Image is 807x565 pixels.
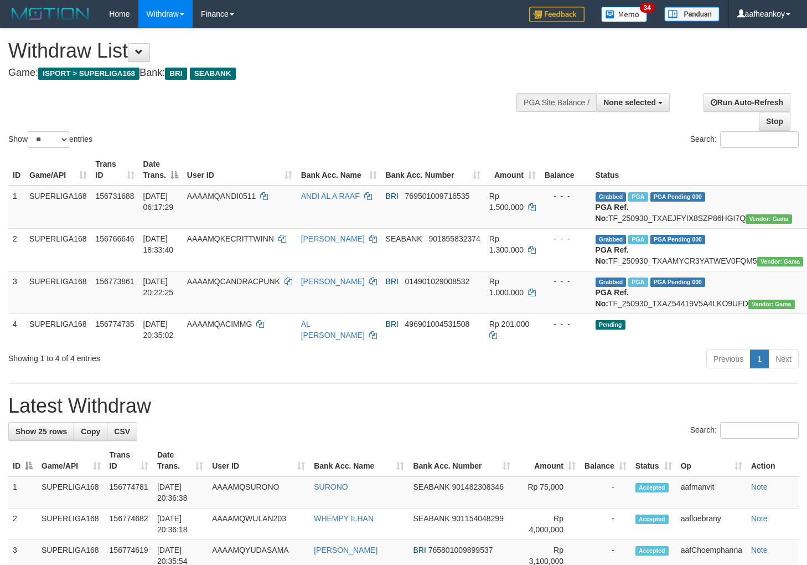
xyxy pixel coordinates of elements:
td: aafmanvit [676,476,747,508]
span: 156731688 [96,192,134,201]
span: 156766646 [96,234,134,243]
input: Search: [720,422,799,439]
a: Note [751,546,768,554]
span: Copy [81,427,100,436]
td: 4 [8,314,25,345]
span: Rp 201.000 [489,320,529,328]
span: SEABANK [413,482,449,491]
span: Vendor URL: https://trx31.1velocity.biz [746,214,792,224]
span: PGA Pending [650,235,706,244]
span: ISPORT > SUPERLIGA168 [38,68,139,80]
label: Search: [690,422,799,439]
span: Copy 901482308346 to clipboard [452,482,504,491]
span: Copy 765801009899537 to clipboard [428,546,493,554]
span: Rp 1.300.000 [489,234,524,254]
span: AAAAMQCANDRACPUNK [187,277,280,286]
a: Copy [74,422,107,441]
span: Accepted [635,483,669,492]
span: BRI [386,192,399,201]
img: Feedback.jpg [529,7,584,22]
a: Note [751,482,768,491]
td: [DATE] 20:36:18 [153,508,208,540]
button: None selected [596,93,670,112]
td: 156774682 [105,508,153,540]
h1: Latest Withdraw [8,395,799,417]
td: 1 [8,186,25,229]
span: Copy 901855832374 to clipboard [428,234,480,243]
td: SUPERLIGA168 [25,186,91,229]
td: Rp 75,000 [515,476,580,508]
td: SUPERLIGA168 [25,228,91,271]
span: Vendor URL: https://trx31.1velocity.biz [757,257,804,266]
span: Vendor URL: https://trx31.1velocity.biz [748,300,795,309]
td: SUPERLIGA168 [37,476,105,508]
span: 156773861 [96,277,134,286]
td: - [580,508,631,540]
span: Rp 1.500.000 [489,192,524,212]
span: AAAAMQACIMMG [187,320,252,328]
span: Marked by aafheankoy [628,235,648,244]
th: Trans ID: activate to sort column ascending [91,154,139,186]
a: Show 25 rows [8,422,74,441]
span: [DATE] 20:35:02 [143,320,174,340]
td: SUPERLIGA168 [25,314,91,345]
td: - [580,476,631,508]
span: PGA Pending [650,278,706,287]
span: [DATE] 18:33:40 [143,234,174,254]
th: Balance: activate to sort column ascending [580,445,631,476]
th: Bank Acc. Name: activate to sort column ascending [309,445,408,476]
span: Grabbed [596,235,627,244]
th: Game/API: activate to sort column ascending [25,154,91,186]
td: AAAAMQWULAN203 [208,508,309,540]
span: Show 25 rows [15,427,67,436]
td: aafloebrany [676,508,747,540]
img: MOTION_logo.png [8,6,92,22]
td: 3 [8,271,25,314]
a: CSV [107,422,137,441]
span: Marked by aafsengchandara [628,278,648,287]
span: BRI [413,546,426,554]
b: PGA Ref. No: [596,288,629,308]
td: 2 [8,508,37,540]
label: Search: [690,131,799,148]
a: [PERSON_NAME] [301,234,365,243]
span: BRI [165,68,187,80]
span: CSV [114,427,130,436]
b: PGA Ref. No: [596,245,629,265]
span: Copy 901154048299 to clipboard [452,514,504,523]
h1: Withdraw List [8,40,527,62]
a: [PERSON_NAME] [301,277,365,286]
th: Trans ID: activate to sort column ascending [105,445,153,476]
div: - - - [545,276,587,287]
span: PGA Pending [650,192,706,202]
div: Showing 1 to 4 of 4 entries [8,348,328,364]
span: SEABANK [386,234,422,243]
span: Accepted [635,546,669,556]
th: ID: activate to sort column descending [8,445,37,476]
img: panduan.png [664,7,720,22]
span: SEABANK [413,514,449,523]
span: Copy 496901004531508 to clipboard [405,320,470,328]
a: Stop [759,112,790,131]
td: SUPERLIGA168 [25,271,91,314]
th: Game/API: activate to sort column ascending [37,445,105,476]
th: Date Trans.: activate to sort column descending [139,154,183,186]
span: Copy 769501009716535 to clipboard [405,192,470,201]
a: Previous [706,350,751,368]
span: BRI [386,277,399,286]
a: Next [768,350,799,368]
td: [DATE] 20:36:38 [153,476,208,508]
div: - - - [545,233,587,244]
div: PGA Site Balance / [516,93,596,112]
th: Bank Acc. Number: activate to sort column ascending [381,154,485,186]
th: User ID: activate to sort column ascending [183,154,297,186]
span: [DATE] 20:22:25 [143,277,174,297]
span: Marked by aafromsomean [628,192,648,202]
th: Bank Acc. Name: activate to sort column ascending [297,154,381,186]
span: Grabbed [596,192,627,202]
label: Show entries [8,131,92,148]
a: 1 [750,350,769,368]
span: SEABANK [190,68,236,80]
a: WHEMPY ILHAN [314,514,374,523]
span: BRI [386,320,399,328]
